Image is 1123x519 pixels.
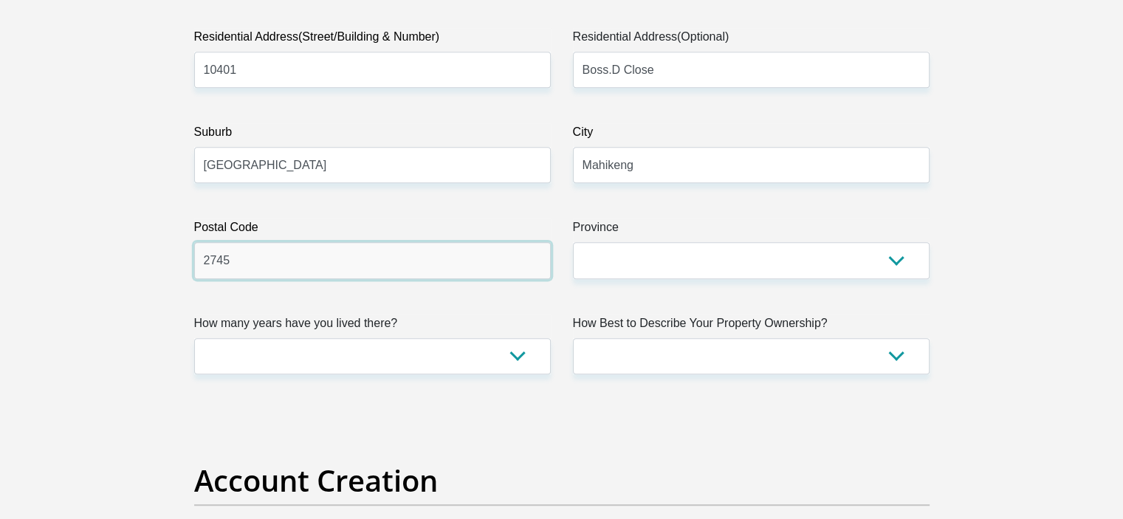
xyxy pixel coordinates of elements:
label: Suburb [194,123,551,147]
label: Province [573,219,930,242]
input: Postal Code [194,242,551,278]
select: Please select a value [194,338,551,374]
input: Suburb [194,147,551,183]
label: Residential Address(Street/Building & Number) [194,28,551,52]
input: Valid residential address [194,52,551,88]
label: City [573,123,930,147]
input: City [573,147,930,183]
select: Please Select a Province [573,242,930,278]
label: Postal Code [194,219,551,242]
select: Please select a value [573,338,930,374]
label: How many years have you lived there? [194,315,551,338]
label: How Best to Describe Your Property Ownership? [573,315,930,338]
h2: Account Creation [194,463,930,498]
label: Residential Address(Optional) [573,28,930,52]
input: Address line 2 (Optional) [573,52,930,88]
